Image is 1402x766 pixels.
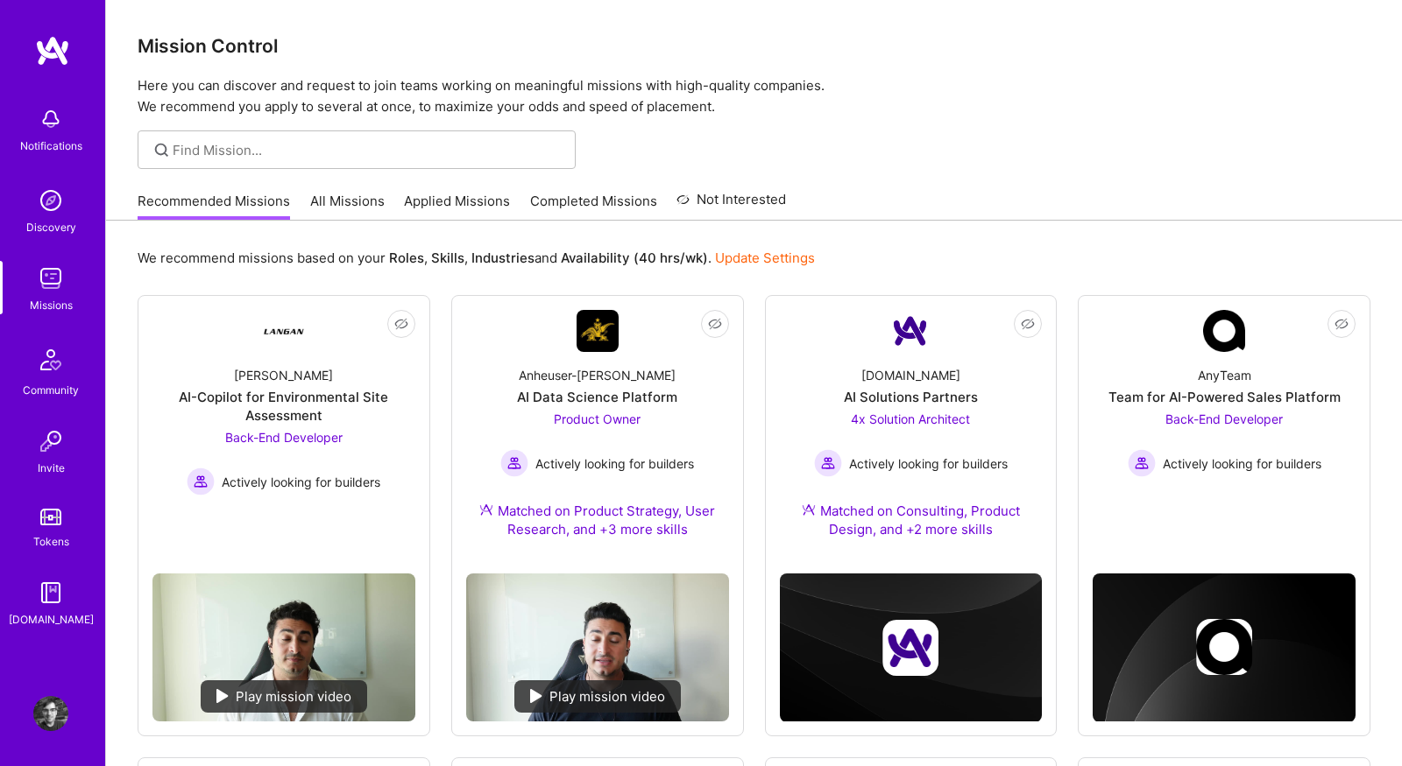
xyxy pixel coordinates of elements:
div: Team for AI-Powered Sales Platform [1108,388,1341,406]
img: Company logo [1196,619,1252,675]
img: Company Logo [1203,310,1245,352]
a: Company Logo[DOMAIN_NAME]AI Solutions Partners4x Solution Architect Actively looking for builders... [780,310,1043,559]
b: Roles [389,249,424,266]
div: [PERSON_NAME] [234,366,333,384]
div: Missions [30,296,73,314]
img: Company Logo [577,310,619,352]
p: We recommend missions based on your , , and . [138,249,815,267]
img: Actively looking for builders [187,467,215,495]
img: teamwork [33,261,68,296]
a: Update Settings [715,249,815,266]
a: Company LogoAnyTeamTeam for AI-Powered Sales PlatformBack-End Developer Actively looking for buil... [1093,310,1356,509]
img: logo [35,35,70,67]
input: Find Mission... [173,141,563,159]
a: Recommended Missions [138,192,290,221]
a: User Avatar [29,696,73,731]
div: AI-Copilot for Environmental Site Assessment [152,388,415,425]
img: User Avatar [33,696,68,731]
img: Company Logo [889,310,931,352]
div: Invite [38,459,65,477]
div: Play mission video [514,680,681,713]
img: No Mission [152,573,415,721]
div: Anheuser-[PERSON_NAME] [519,366,676,384]
img: No Mission [466,573,729,721]
img: bell [33,102,68,137]
div: Community [23,381,79,399]
a: Completed Missions [530,192,657,221]
b: Availability (40 hrs/wk) [561,249,708,266]
img: Actively looking for builders [814,449,842,477]
span: Actively looking for builders [222,473,380,491]
span: Actively looking for builders [1163,454,1321,473]
div: AnyTeam [1198,366,1251,384]
b: Industries [471,249,535,266]
span: Back-End Developer [225,430,343,445]
img: Invite [33,424,68,459]
img: discovery [33,183,68,218]
div: Notifications [20,137,82,155]
img: Ateam Purple Icon [802,502,816,517]
img: cover [780,573,1043,721]
span: Actively looking for builders [849,454,1008,473]
img: Ateam Purple Icon [479,502,493,517]
img: Company Logo [263,310,305,352]
i: icon EyeClosed [1335,317,1349,331]
a: Applied Missions [404,192,510,221]
a: Company LogoAnheuser-[PERSON_NAME]AI Data Science PlatformProduct Owner Actively looking for buil... [466,310,729,559]
div: [DOMAIN_NAME] [861,366,960,384]
img: cover [1093,573,1356,722]
img: tokens [40,509,61,525]
span: 4x Solution Architect [851,411,970,426]
div: AI Solutions Partners [844,388,978,406]
img: play [530,689,542,703]
b: Skills [431,249,464,266]
span: Back-End Developer [1165,411,1283,426]
a: Company Logo[PERSON_NAME]AI-Copilot for Environmental Site AssessmentBack-End Developer Actively ... [152,310,415,559]
h3: Mission Control [138,35,1370,57]
i: icon EyeClosed [708,317,722,331]
span: Actively looking for builders [535,454,694,473]
div: Tokens [33,532,69,551]
img: play [216,689,229,703]
div: Matched on Product Strategy, User Research, and +3 more skills [466,502,729,538]
i: icon EyeClosed [394,317,408,331]
div: [DOMAIN_NAME] [9,610,94,629]
div: AI Data Science Platform [517,388,677,406]
i: icon SearchGrey [152,140,172,160]
img: Actively looking for builders [1128,449,1156,477]
img: Community [30,339,72,381]
i: icon EyeClosed [1021,317,1035,331]
span: Product Owner [554,411,641,426]
div: Matched on Consulting, Product Design, and +2 more skills [780,502,1043,538]
a: All Missions [310,192,385,221]
img: Actively looking for builders [500,449,528,477]
p: Here you can discover and request to join teams working on meaningful missions with high-quality ... [138,75,1370,117]
a: Not Interested [676,189,786,221]
div: Play mission video [201,680,367,713]
img: guide book [33,575,68,610]
div: Discovery [26,218,76,236]
img: Company logo [882,620,938,676]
